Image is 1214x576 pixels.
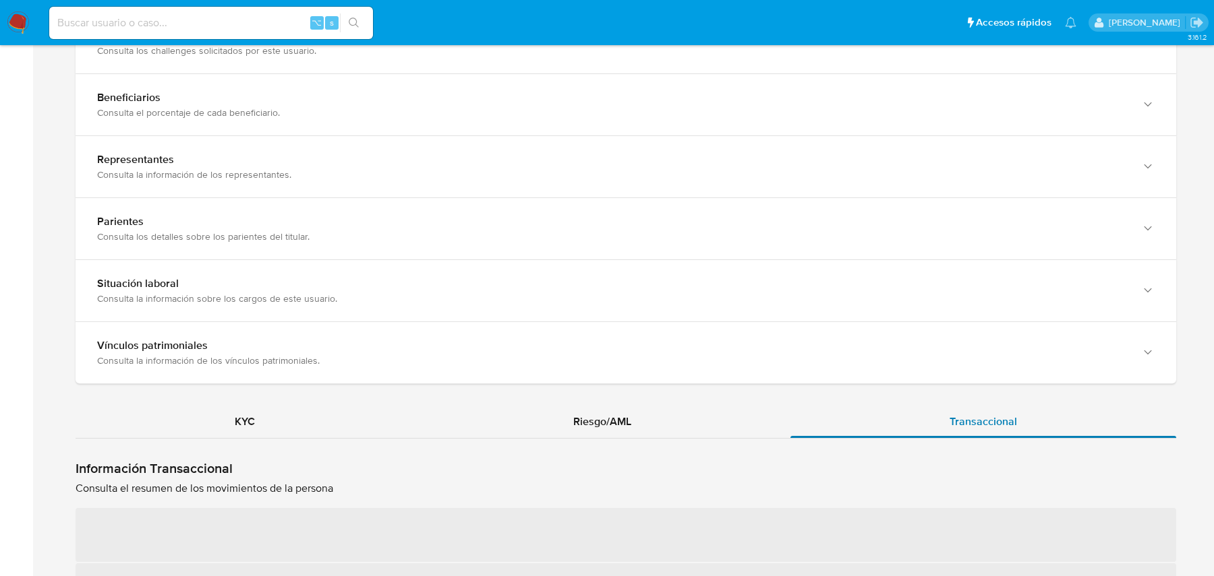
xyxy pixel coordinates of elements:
[76,460,1176,477] h1: Información Transaccional
[235,414,255,429] span: KYC
[1190,15,1204,30] a: Salir
[340,13,368,32] button: search-icon
[1065,17,1076,28] a: Notificaciones
[1188,32,1207,42] span: 3.161.2
[330,16,334,29] span: s
[976,15,1051,30] span: Accesos rápidos
[950,414,1017,429] span: Transaccional
[76,481,1176,496] p: Consulta el resumen de los movimientos de la persona
[573,414,631,429] span: Riesgo/AML
[49,14,373,32] input: Buscar usuario o caso...
[312,16,322,29] span: ⌥
[76,508,1176,562] span: ‌
[1109,16,1185,29] p: juan.calo@mercadolibre.com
